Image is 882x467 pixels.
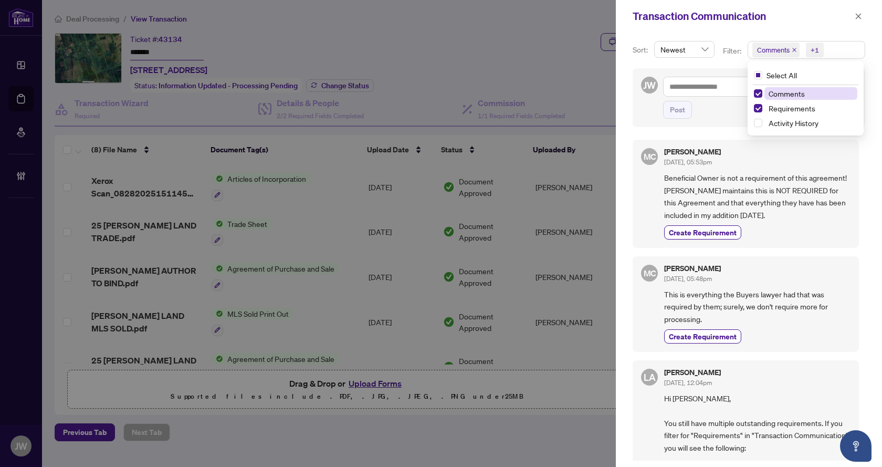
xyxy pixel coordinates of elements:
h5: [PERSON_NAME] [664,265,721,272]
span: close [855,13,862,20]
p: Sort: [633,44,650,56]
span: Comments [757,45,790,55]
span: Newest [660,41,708,57]
span: Activity History [769,118,818,128]
span: Activity History [764,117,857,129]
span: Beneficial Owner is not a requirement of this agreement! [PERSON_NAME] maintains this is NOT REQU... [664,172,850,221]
span: Comments [752,43,800,57]
h5: [PERSON_NAME] [664,148,721,155]
span: Select Requirements [754,104,762,112]
span: MC [643,266,656,279]
span: Comments [764,87,857,100]
p: Filter: [723,45,743,57]
button: Create Requirement [664,329,741,344]
div: Transaction Communication [633,8,852,24]
span: Create Requirement [669,227,737,238]
span: Requirements [764,102,857,115]
button: Create Requirement [664,225,741,240]
span: close [792,47,797,53]
button: Open asap [840,430,871,462]
span: Select Comments [754,89,762,98]
span: [DATE], 05:53pm [664,158,712,166]
button: Post [663,101,692,119]
span: Comments [769,89,805,98]
span: [DATE], 05:48pm [664,275,712,283]
div: +1 [811,45,819,55]
h5: [PERSON_NAME] [664,369,721,376]
span: Select Activity History [754,119,762,127]
span: LA [644,370,656,385]
span: Create Requirement [669,331,737,342]
span: JW [643,78,656,92]
span: This is everything the Buyers lawyer had that was required by them; surely, we don't require more... [664,288,850,325]
span: Requirements [769,103,815,113]
span: MC [643,150,656,163]
span: [DATE], 12:04pm [664,379,712,387]
span: Select All [762,69,801,81]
